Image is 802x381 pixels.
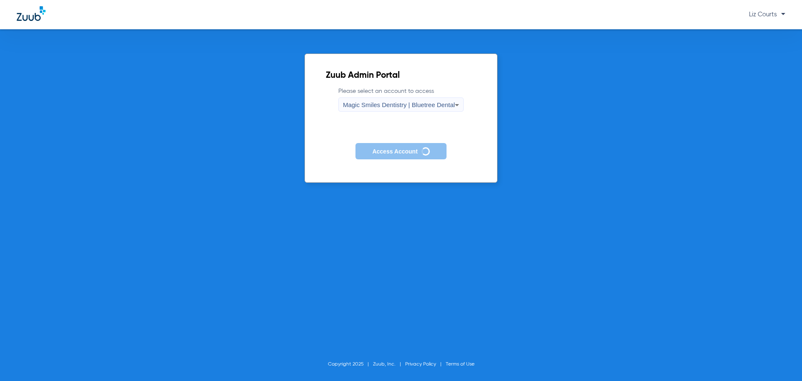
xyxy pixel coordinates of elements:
li: Zuub, Inc. [373,360,405,368]
span: Magic Smiles Dentistry | Bluetree Dental [343,101,455,108]
button: Access Account [355,143,446,159]
a: Privacy Policy [405,362,436,367]
img: Zuub Logo [17,6,46,21]
li: Copyright 2025 [328,360,373,368]
a: Terms of Use [446,362,475,367]
iframe: Chat Widget [760,341,802,381]
h2: Zuub Admin Portal [326,72,476,80]
label: Please select an account to access [338,87,464,112]
span: Access Account [372,148,417,155]
span: Liz Courts [749,11,785,18]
